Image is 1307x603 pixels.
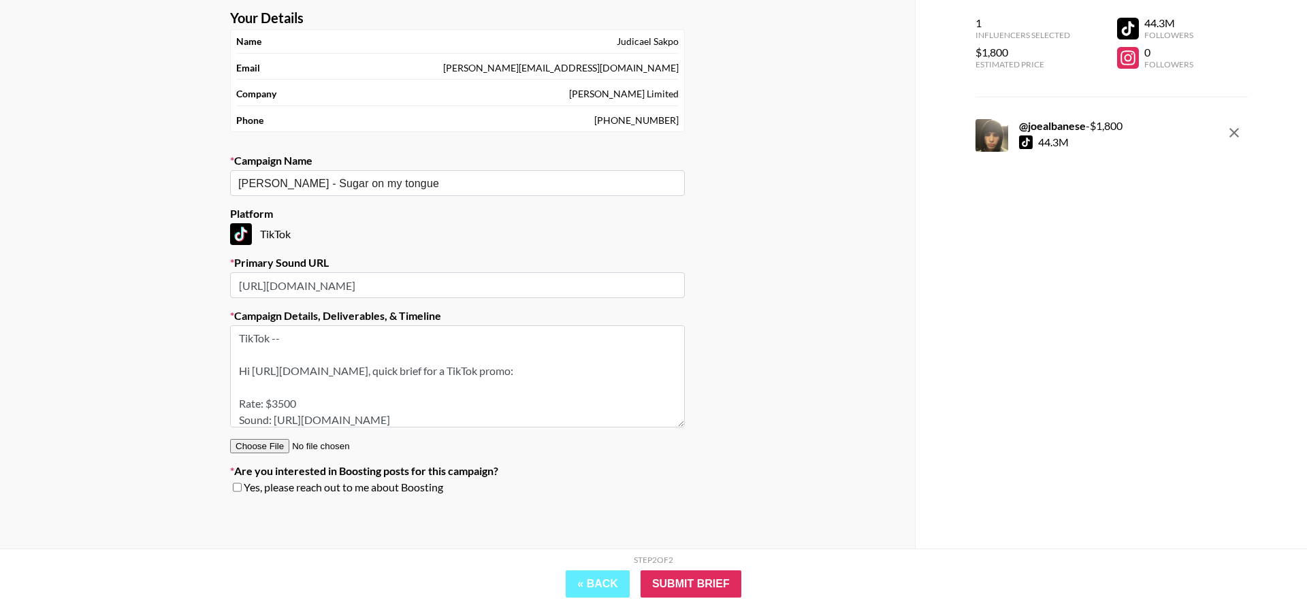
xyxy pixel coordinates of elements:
[975,16,1070,30] div: 1
[238,176,658,191] input: Old Town Road - Lil Nas X + Billy Ray Cyrus
[1019,119,1123,133] div: - $ 1,800
[244,480,443,494] span: Yes, please reach out to me about Boosting
[236,35,261,48] strong: Name
[236,114,263,127] strong: Phone
[1144,30,1193,40] div: Followers
[236,88,276,100] strong: Company
[641,570,741,598] input: Submit Brief
[230,207,685,221] label: Platform
[594,114,679,127] div: [PHONE_NUMBER]
[975,59,1070,69] div: Estimated Price
[230,272,685,298] input: https://www.tiktok.com/music/Old-Town-Road-6683330941219244813
[1144,16,1193,30] div: 44.3M
[230,10,304,27] strong: Your Details
[1239,535,1291,587] iframe: Drift Widget Chat Controller
[230,154,685,167] label: Campaign Name
[634,555,673,565] div: Step 2 of 2
[1221,119,1248,146] button: remove
[443,62,679,74] div: [PERSON_NAME][EMAIL_ADDRESS][DOMAIN_NAME]
[1144,59,1193,69] div: Followers
[617,35,679,48] div: Judicael Sakpo
[230,256,685,270] label: Primary Sound URL
[230,223,252,245] img: TikTok
[1019,119,1086,132] strong: @ joealbanese
[1144,46,1193,59] div: 0
[569,88,679,100] div: [PERSON_NAME] Limited
[230,309,685,323] label: Campaign Details, Deliverables, & Timeline
[566,570,630,598] button: « Back
[236,62,260,74] strong: Email
[230,464,685,478] label: Are you interested in Boosting posts for this campaign?
[975,30,1070,40] div: Influencers Selected
[230,223,685,245] div: TikTok
[975,46,1070,59] div: $1,800
[1038,135,1069,149] div: 44.3M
